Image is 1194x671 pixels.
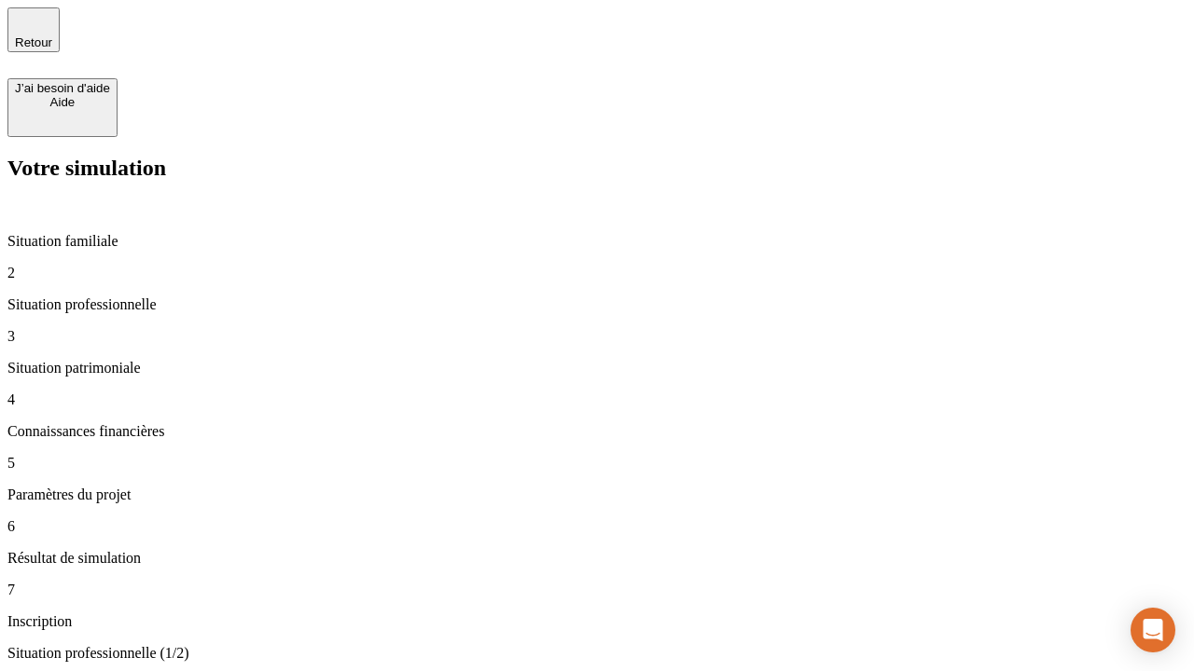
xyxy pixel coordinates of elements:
p: 6 [7,518,1187,535]
div: Aide [15,95,110,109]
p: Situation familiale [7,233,1187,250]
h2: Votre simulation [7,156,1187,181]
button: J’ai besoin d'aideAide [7,78,118,137]
p: Paramètres du projet [7,486,1187,503]
p: 4 [7,391,1187,408]
p: Résultat de simulation [7,550,1187,567]
p: Connaissances financières [7,423,1187,440]
p: Situation professionnelle [7,296,1187,313]
p: 3 [7,328,1187,345]
p: Situation patrimoniale [7,360,1187,377]
button: Retour [7,7,60,52]
p: Inscription [7,613,1187,630]
p: 7 [7,582,1187,598]
div: Open Intercom Messenger [1131,608,1175,652]
p: Situation professionnelle (1/2) [7,645,1187,662]
div: J’ai besoin d'aide [15,81,110,95]
p: 2 [7,265,1187,281]
span: Retour [15,35,52,49]
p: 5 [7,455,1187,472]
